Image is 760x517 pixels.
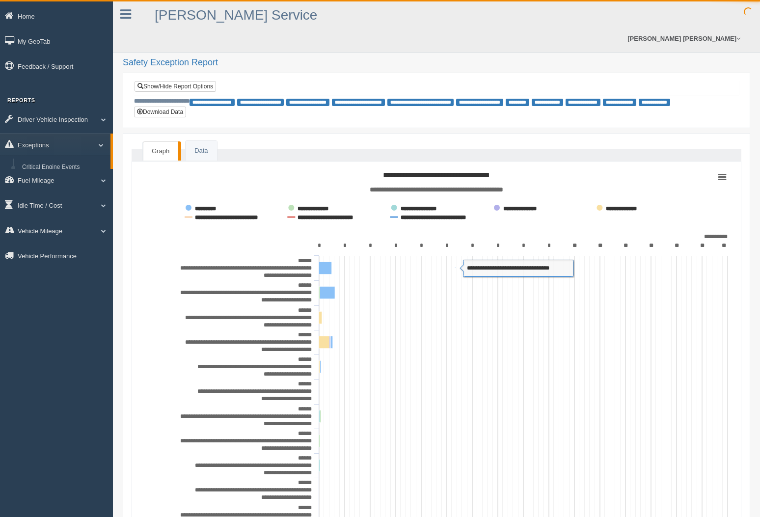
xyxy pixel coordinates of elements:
[134,107,186,117] button: Download Data
[186,141,217,161] a: Data
[155,7,317,23] a: [PERSON_NAME] Service
[18,159,110,176] a: Critical Engine Events
[143,141,178,161] a: Graph
[623,25,745,53] a: [PERSON_NAME] [PERSON_NAME]
[135,81,216,92] a: Show/Hide Report Options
